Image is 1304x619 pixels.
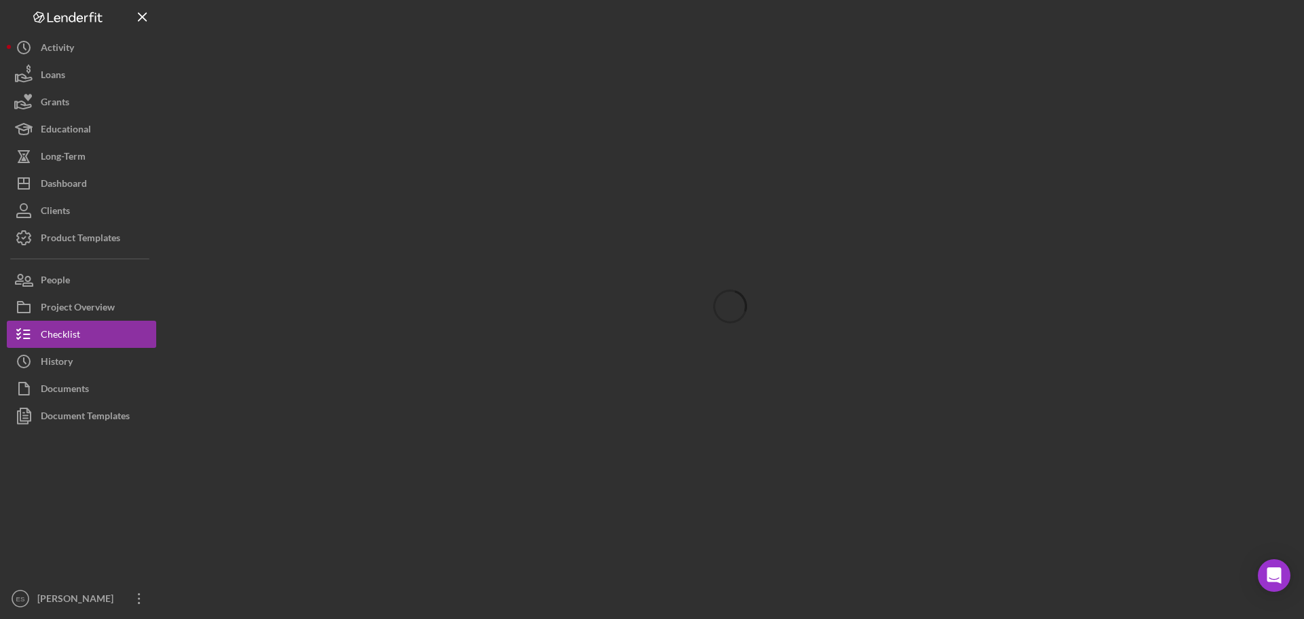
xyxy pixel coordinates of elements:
div: Project Overview [41,294,115,324]
button: Document Templates [7,402,156,429]
div: Document Templates [41,402,130,433]
div: Activity [41,34,74,65]
button: Project Overview [7,294,156,321]
button: Grants [7,88,156,116]
div: Clients [41,197,70,228]
div: Documents [41,375,89,406]
button: People [7,266,156,294]
div: Loans [41,61,65,92]
button: Documents [7,375,156,402]
div: People [41,266,70,297]
div: Dashboard [41,170,87,200]
div: Checklist [41,321,80,351]
button: Dashboard [7,170,156,197]
button: Long-Term [7,143,156,170]
button: Product Templates [7,224,156,251]
div: Long-Term [41,143,86,173]
div: History [41,348,73,378]
button: Activity [7,34,156,61]
div: Open Intercom Messenger [1258,559,1290,592]
button: Loans [7,61,156,88]
text: ES [16,595,25,603]
button: Educational [7,116,156,143]
div: Grants [41,88,69,119]
button: Clients [7,197,156,224]
div: Educational [41,116,91,146]
button: Checklist [7,321,156,348]
div: Product Templates [41,224,120,255]
button: ES[PERSON_NAME] [7,585,156,612]
button: History [7,348,156,375]
div: [PERSON_NAME] [34,585,122,616]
